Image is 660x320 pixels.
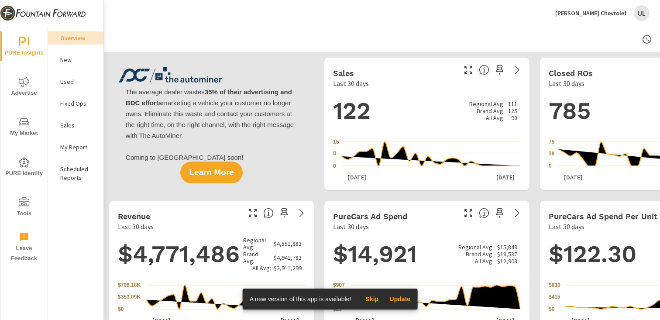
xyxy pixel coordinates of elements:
[274,265,302,272] p: $3,911,299
[510,63,524,77] a: See more details in report
[358,292,386,306] button: Skip
[252,265,271,272] p: All Avg:
[118,212,150,221] h5: Revenue
[246,206,260,220] button: Make Fullscreen
[461,63,475,77] button: Make Fullscreen
[295,206,309,220] a: See more details in report
[333,239,520,269] h1: $14,921
[48,97,103,110] div: Fixed Ops
[333,96,520,126] h1: 122
[333,163,336,169] text: 0
[274,254,302,261] p: $4,941,783
[3,37,45,58] span: PURE Insights
[493,63,507,77] span: Save this to your personalized report
[333,212,407,221] h5: PureCars Ad Spend
[3,77,45,98] span: Advertise
[48,75,103,88] div: Used
[549,69,593,78] h5: Closed ROs
[558,173,588,182] p: [DATE]
[479,208,489,218] span: Total cost of media for all PureCars channels for the selected dealership group over the selected...
[549,151,555,157] text: 38
[497,258,517,265] p: $12,903
[333,221,369,232] p: Last 30 days
[549,294,560,300] text: $415
[461,206,475,220] button: Make Fullscreen
[479,65,489,75] span: Number of vehicles sold by the dealership over the selected date range. [Source: This data is sou...
[469,100,505,107] p: Regional Avg:
[60,77,96,86] p: Used
[466,251,494,258] p: Brand Avg:
[549,139,555,145] text: 75
[118,237,305,272] h1: $4,771,486
[333,69,354,78] h5: Sales
[60,34,96,42] p: Overview
[3,157,45,179] span: PURE Identity
[549,306,555,312] text: $0
[555,9,627,17] p: [PERSON_NAME] Chevrolet
[48,53,103,66] div: New
[389,295,410,303] span: Update
[333,306,342,312] text: $29
[511,114,517,121] p: 98
[549,282,560,288] text: $830
[486,114,505,121] p: All Avg:
[60,55,96,64] p: New
[277,206,291,220] span: Save this to your personalized report
[118,282,141,288] text: $706.18K
[333,139,339,145] text: 15
[243,237,271,251] p: Regional Avg:
[48,141,103,154] div: My Report
[180,162,242,183] button: Learn More
[549,78,584,89] p: Last 30 days
[243,251,271,265] p: Brand Avg:
[508,107,517,114] p: 125
[342,173,372,182] p: [DATE]
[510,206,524,220] a: See more details in report
[60,121,96,130] p: Sales
[497,244,517,251] p: $15,849
[274,240,302,247] p: $4,551,883
[333,150,336,156] text: 8
[3,232,45,264] span: Leave Feedback
[48,119,103,132] div: Sales
[549,221,584,232] p: Last 30 days
[118,294,141,300] text: $353.09K
[497,251,517,258] p: $18,537
[3,197,45,219] span: Tools
[60,99,96,108] p: Fixed Ops
[333,282,345,288] text: $907
[0,26,48,267] div: nav menu
[48,31,103,45] div: Overview
[458,244,494,251] p: Regional Avg:
[490,173,521,182] p: [DATE]
[189,169,234,176] span: Learn More
[508,100,517,107] p: 111
[333,78,369,89] p: Last 30 days
[250,296,351,303] span: A new version of this app is available!
[118,306,124,312] text: $0
[386,292,414,306] button: Update
[48,162,103,184] div: Scheduled Reports
[634,5,650,21] div: UL
[549,163,552,169] text: 0
[263,208,274,218] span: Total sales revenue over the selected date range. [Source: This data is sourced from the dealer’s...
[361,295,382,303] span: Skip
[477,107,505,114] p: Brand Avg:
[3,117,45,138] span: My Market
[118,221,154,232] p: Last 30 days
[60,143,96,151] p: My Report
[60,165,96,182] p: Scheduled Reports
[475,258,494,265] p: All Avg:
[493,206,507,220] span: Save this to your personalized report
